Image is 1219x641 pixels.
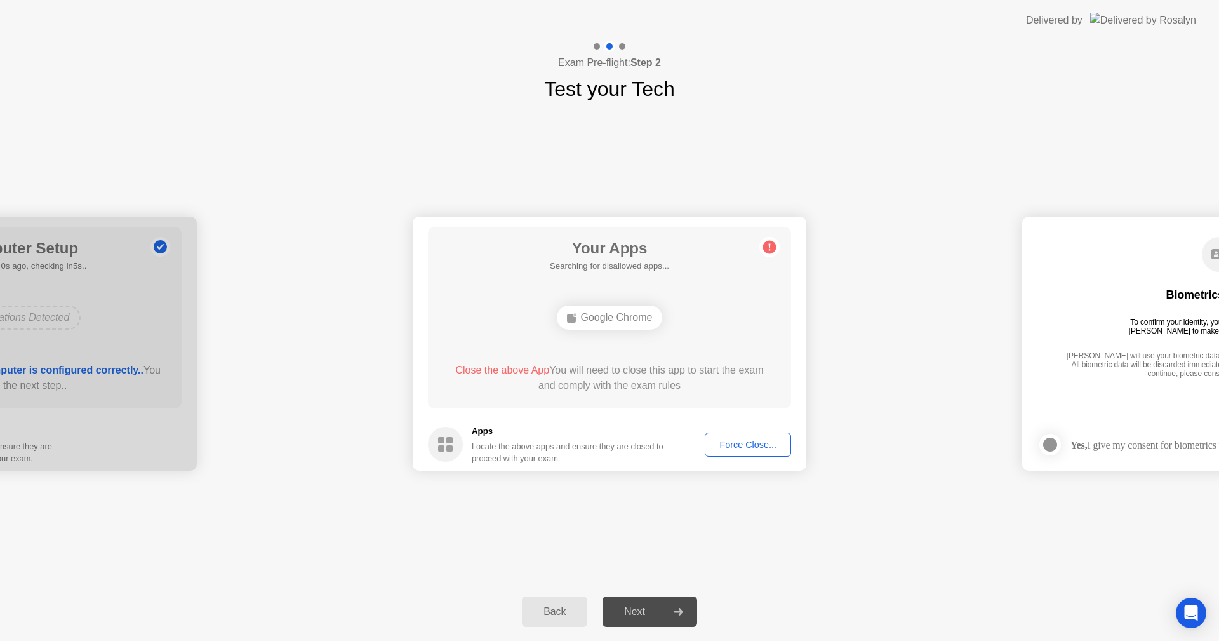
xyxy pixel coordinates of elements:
[603,597,697,627] button: Next
[472,440,664,464] div: Locate the above apps and ensure they are closed to proceed with your exam.
[1070,440,1087,450] strong: Yes,
[557,306,663,330] div: Google Chrome
[630,57,661,68] b: Step 2
[472,425,664,438] h5: Apps
[550,237,669,260] h1: Your Apps
[550,260,669,273] h5: Searching for disallowed apps...
[544,74,675,104] h1: Test your Tech
[558,55,661,71] h4: Exam Pre-flight:
[522,597,587,627] button: Back
[446,363,773,393] div: You will need to close this app to start the exam and comply with the exam rules
[705,433,791,457] button: Force Close...
[709,440,787,450] div: Force Close...
[1090,13,1196,27] img: Delivered by Rosalyn
[1026,13,1082,28] div: Delivered by
[1176,598,1206,628] div: Open Intercom Messenger
[526,606,583,617] div: Back
[455,365,549,375] span: Close the above App
[606,606,663,617] div: Next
